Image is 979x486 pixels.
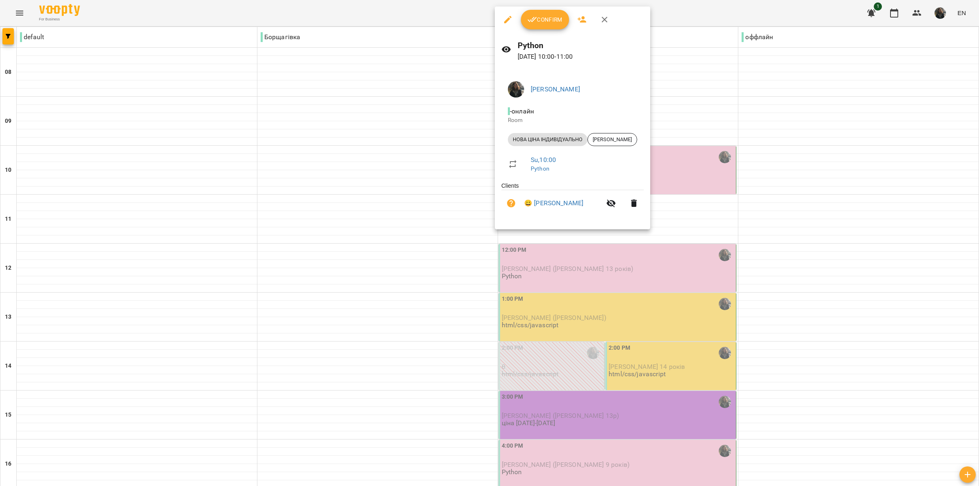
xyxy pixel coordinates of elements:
[501,193,521,213] button: Unpaid. Bill the attendance?
[508,107,536,115] span: - онлайн
[588,136,637,143] span: [PERSON_NAME]
[518,52,644,62] p: [DATE] 10:00 - 11:00
[531,85,580,93] a: [PERSON_NAME]
[527,15,563,24] span: Confirm
[521,10,569,29] button: Confirm
[518,39,644,52] h6: Python
[587,133,637,146] div: [PERSON_NAME]
[508,81,524,98] img: 33f9a82ed513007d0552af73e02aac8a.jpg
[508,116,637,124] p: Room
[508,136,587,143] span: НОВА ЦІНА ІНДИВІДУАЛЬНО
[531,156,556,164] a: Su , 10:00
[531,165,549,172] a: Python
[501,182,644,220] ul: Clients
[524,198,583,208] a: 😀 [PERSON_NAME]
